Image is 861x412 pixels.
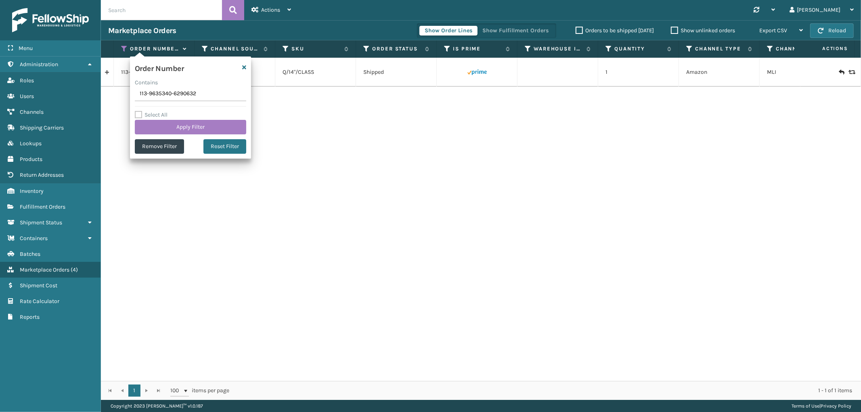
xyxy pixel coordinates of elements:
h3: Marketplace Orders [108,26,176,36]
button: Reset Filter [203,139,246,154]
label: Order Number [130,45,179,52]
span: Users [20,93,34,100]
span: ( 4 ) [71,266,78,273]
button: Apply Filter [135,120,246,134]
a: 1 [128,385,140,397]
button: Reload [810,23,854,38]
span: Marketplace Orders [20,266,69,273]
span: Containers [20,235,48,242]
td: MLI [760,58,840,87]
span: 100 [170,387,182,395]
span: Lookups [20,140,42,147]
span: Reports [20,314,40,320]
label: Warehouse Information [534,45,582,52]
span: Fulfillment Orders [20,203,65,210]
label: Is Prime [453,45,502,52]
i: Create Return Label [839,68,844,76]
label: Contains [135,78,158,87]
a: Terms of Use [792,403,819,409]
a: 113-9635340-6290632 [121,68,178,76]
button: Show Order Lines [419,26,478,36]
label: Channel [776,45,825,52]
a: Q/14"/CLASS [283,69,314,75]
td: Amazon [679,58,760,87]
label: Channel Source [211,45,260,52]
span: Inventory [20,188,44,194]
div: | [792,400,851,412]
label: Order Status [372,45,421,52]
label: SKU [291,45,340,52]
p: Copyright 2023 [PERSON_NAME]™ v 1.0.187 [111,400,203,412]
span: Shipment Status [20,219,62,226]
label: Channel Type [695,45,744,52]
button: Show Fulfillment Orders [477,26,554,36]
a: Privacy Policy [821,403,851,409]
span: Return Addresses [20,171,64,178]
span: Menu [19,45,33,52]
span: Actions [797,42,853,55]
span: Administration [20,61,58,68]
span: Channels [20,109,44,115]
span: Roles [20,77,34,84]
label: Quantity [614,45,663,52]
span: Products [20,156,42,163]
label: Show unlinked orders [671,27,735,34]
td: Shipped [356,58,437,87]
span: Shipment Cost [20,282,57,289]
img: logo [12,8,89,32]
span: Shipping Carriers [20,124,64,131]
label: Orders to be shipped [DATE] [576,27,654,34]
button: Remove Filter [135,139,184,154]
i: Replace [848,69,853,75]
div: 1 - 1 of 1 items [241,387,852,395]
input: Type the text you wish to filter on [135,87,246,101]
span: Batches [20,251,40,257]
td: 1 [598,58,679,87]
label: Select All [135,111,168,118]
span: Rate Calculator [20,298,59,305]
span: items per page [170,385,229,397]
span: Actions [261,6,280,13]
span: Export CSV [759,27,787,34]
h4: Order Number [135,61,184,73]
